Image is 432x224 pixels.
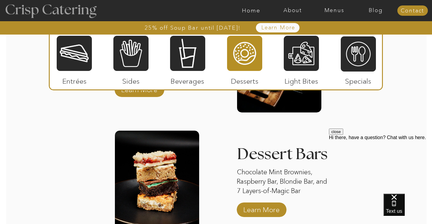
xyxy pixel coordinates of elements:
p: Entrées [54,71,95,89]
iframe: podium webchat widget bubble [383,194,432,224]
p: Specials [338,71,378,89]
p: Desserts [225,71,265,89]
a: Learn More [247,25,310,31]
h3: Dessert Bars [237,146,329,154]
p: Light Bites [281,71,322,89]
a: Blog [355,8,397,14]
iframe: podium webchat widget prompt [329,129,432,201]
p: Sides [111,71,151,89]
a: Home [230,8,272,14]
a: About [272,8,313,14]
p: Chocolate Mint Brownies, Raspberry Bar, Blondie Bar, and 7 Layers-of-Magic Bar [237,168,328,197]
a: Learn More [119,79,159,97]
a: Learn More [241,199,282,217]
p: Beverages [167,71,208,89]
a: Menus [313,8,355,14]
a: Contact [397,8,428,14]
a: 25% off Soup Bar until [DATE]! [123,25,263,31]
